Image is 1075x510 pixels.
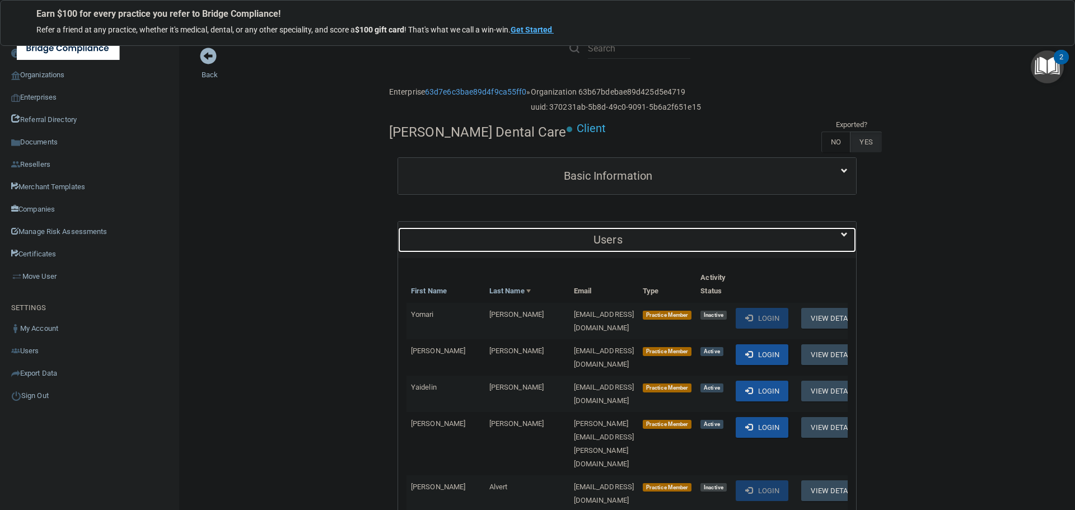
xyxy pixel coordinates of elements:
[425,87,526,96] a: 63d7e6c3bae89d4f9ca55ff0
[574,483,634,504] span: [EMAIL_ADDRESS][DOMAIN_NAME]
[11,391,21,401] img: ic_power_dark.7ecde6b1.png
[574,419,634,468] span: [PERSON_NAME][EMAIL_ADDRESS][PERSON_NAME][DOMAIN_NAME]
[355,25,404,34] strong: $100 gift card
[736,344,789,365] button: Login
[411,483,465,491] span: [PERSON_NAME]
[406,163,848,189] a: Basic Information
[406,227,848,252] a: Users
[11,324,20,333] img: ic_user_dark.df1a06c3.png
[643,311,691,320] span: Practice Member
[202,57,218,79] a: Back
[638,266,696,303] th: Type
[389,125,567,139] h4: [PERSON_NAME] Dental Care
[511,25,554,34] a: Get Started
[389,88,531,96] h6: Enterprise »
[643,483,691,492] span: Practice Member
[801,417,867,438] button: View Details
[821,118,882,132] td: Exported?
[643,347,691,356] span: Practice Member
[411,347,465,355] span: [PERSON_NAME]
[643,420,691,429] span: Practice Member
[511,25,552,34] strong: Get Started
[700,383,723,392] span: Active
[700,483,727,492] span: Inactive
[411,383,437,391] span: Yaidelin
[531,103,701,111] h6: uuid: 370231ab-5b8d-49c0-9091-5b6a2f651e15
[801,344,867,365] button: View Details
[736,417,789,438] button: Login
[11,369,20,378] img: icon-export.b9366987.png
[574,383,634,405] span: [EMAIL_ADDRESS][DOMAIN_NAME]
[1059,57,1063,72] div: 2
[736,480,789,501] button: Login
[696,266,731,303] th: Activity Status
[489,483,508,491] span: Alvert
[489,383,544,391] span: [PERSON_NAME]
[531,88,701,96] h6: Organization 63b67bdebae89d425d5e4719
[411,310,434,319] span: Yomari
[801,480,867,501] button: View Details
[406,170,810,182] h5: Basic Information
[736,308,789,329] button: Login
[700,420,723,429] span: Active
[11,347,20,355] img: icon-users.e205127d.png
[11,71,20,80] img: organization-icon.f8decf85.png
[700,347,723,356] span: Active
[801,308,867,329] button: View Details
[36,8,1039,19] p: Earn $100 for every practice you refer to Bridge Compliance!
[569,43,579,53] img: ic-search.3b580494.png
[700,311,727,320] span: Inactive
[489,284,531,298] a: Last Name
[574,347,634,368] span: [EMAIL_ADDRESS][DOMAIN_NAME]
[11,160,20,169] img: ic_reseller.de258add.png
[11,94,20,102] img: enterprise.0d942306.png
[588,38,690,59] input: Search
[11,138,20,147] img: icon-documents.8dae5593.png
[821,132,850,152] label: NO
[643,383,691,392] span: Practice Member
[11,301,46,315] label: SETTINGS
[17,37,120,60] img: bridge_compliance_login_screen.278c3ca4.svg
[736,381,789,401] button: Login
[406,233,810,246] h5: Users
[489,347,544,355] span: [PERSON_NAME]
[1031,50,1064,83] button: Open Resource Center, 2 new notifications
[489,419,544,428] span: [PERSON_NAME]
[574,310,634,332] span: [EMAIL_ADDRESS][DOMAIN_NAME]
[36,25,355,34] span: Refer a friend at any practice, whether it's medical, dental, or any other speciality, and score a
[569,266,639,303] th: Email
[489,310,544,319] span: [PERSON_NAME]
[801,381,867,401] button: View Details
[850,132,881,152] label: YES
[404,25,511,34] span: ! That's what we call a win-win.
[11,271,22,282] img: briefcase.64adab9b.png
[577,118,606,139] p: Client
[411,419,465,428] span: [PERSON_NAME]
[411,284,447,298] a: First Name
